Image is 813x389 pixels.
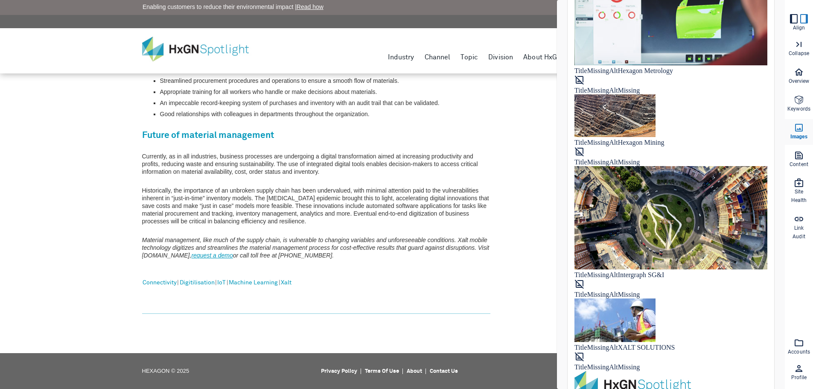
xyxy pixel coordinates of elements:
[142,129,491,143] h2: Future of material management
[142,237,490,259] em: Material management, like much of the supply chain, is vulnerable to changing variables and unfor...
[523,51,594,63] a: About HxGN Spotlight
[142,270,491,296] div: | | | |
[229,278,278,289] a: Machine Learning
[297,3,323,10] a: Read how
[217,278,226,289] a: IoT
[160,99,491,107] li: An impeccable record-keeping system of purchases and inventory with an audit trail that can be va...
[425,51,451,63] a: Channel
[142,152,491,175] p: Currently, as in all industries, business processes are undergoing a digital transformation aimed...
[281,278,291,289] a: Xalt
[143,3,323,12] span: Enabling customers to reduce their environmental impact |
[160,77,491,85] li: Streamlined procurement procedures and operations to ensure a smooth flow of materials.
[142,365,316,386] p: HEXAGON © 2025
[180,278,215,289] a: Digitilisation
[365,369,399,374] a: Terms Of Use
[321,369,357,374] a: Privacy Policy
[388,51,414,63] a: Industry
[142,187,491,225] p: Historically, the importance of an unbroken supply chain has been undervalued, with minimal atten...
[160,110,491,118] li: Good relationships with colleagues in departments throughout the organization.
[143,278,177,289] a: Connectivity
[142,37,262,61] img: HxGN Spotlight
[488,51,513,63] a: Division
[460,51,478,63] a: Topic
[191,252,233,259] a: request a demo
[160,88,491,96] li: Appropriate training for all workers who handle or make decisions about materials.
[430,369,458,374] a: Contact Us
[407,369,422,374] a: About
